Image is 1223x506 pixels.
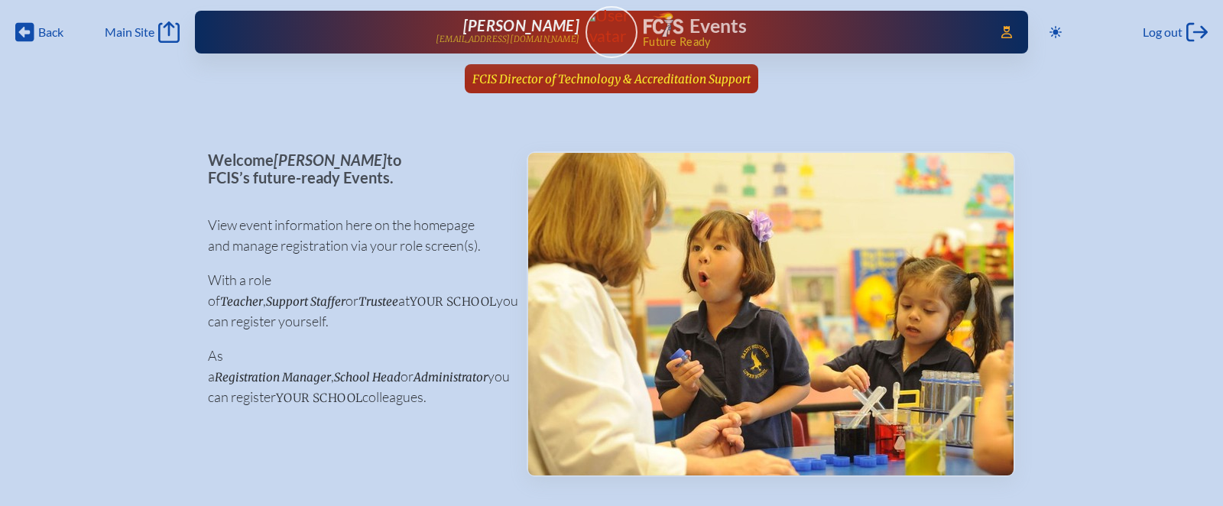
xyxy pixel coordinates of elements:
span: School Head [334,370,401,384]
p: As a , or you can register colleagues. [208,345,502,407]
div: FCIS Events — Future ready [644,12,979,47]
p: Welcome to FCIS’s future-ready Events. [208,151,502,186]
img: Events [528,153,1014,475]
span: Registration Manager [215,370,331,384]
span: Teacher [220,294,263,309]
span: FCIS Director of Technology & Accreditation Support [472,72,751,86]
span: [PERSON_NAME] [463,16,579,34]
span: Trustee [358,294,398,309]
span: Administrator [414,370,488,384]
span: your school [410,294,496,309]
span: Log out [1143,24,1182,40]
p: [EMAIL_ADDRESS][DOMAIN_NAME] [436,34,579,44]
span: Back [38,24,63,40]
span: [PERSON_NAME] [274,151,387,169]
span: Future Ready [643,37,979,47]
p: With a role of , or at you can register yourself. [208,270,502,332]
span: Support Staffer [266,294,345,309]
a: Main Site [105,21,180,43]
a: User Avatar [586,6,637,58]
p: View event information here on the homepage and manage registration via your role screen(s). [208,215,502,256]
a: FCIS Director of Technology & Accreditation Support [466,64,757,93]
span: your school [276,391,362,405]
span: Main Site [105,24,154,40]
img: User Avatar [579,5,644,46]
a: [PERSON_NAME][EMAIL_ADDRESS][DOMAIN_NAME] [244,17,579,47]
